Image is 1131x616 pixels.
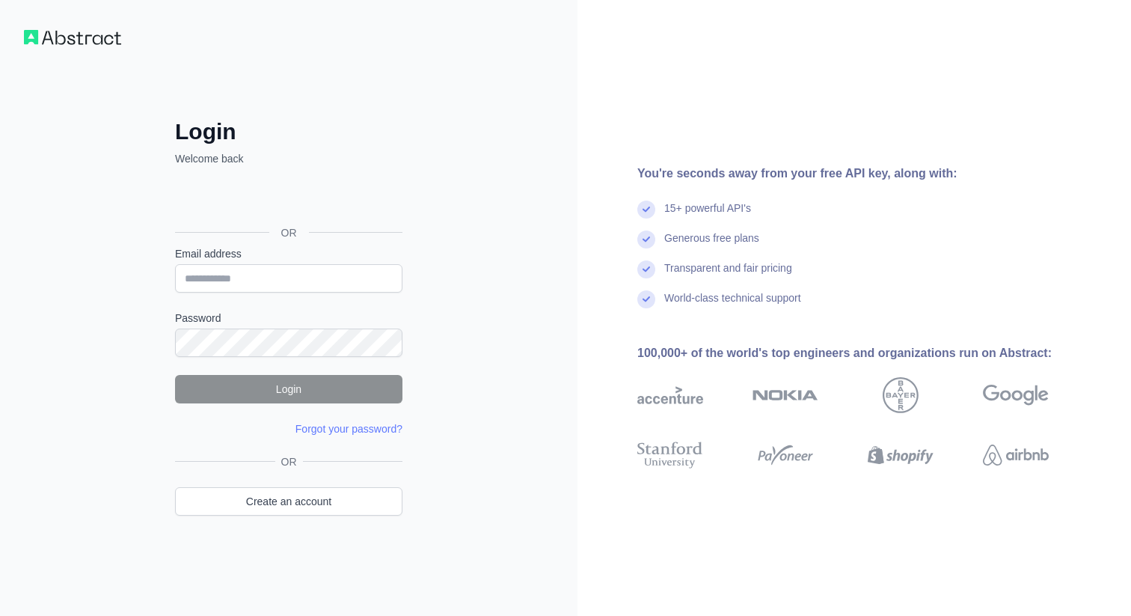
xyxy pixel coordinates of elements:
[664,201,751,231] div: 15+ powerful API's
[637,439,703,472] img: stanford university
[275,454,303,469] span: OR
[175,118,402,145] h2: Login
[637,260,655,278] img: check mark
[637,377,703,413] img: accenture
[664,260,792,290] div: Transparent and fair pricing
[664,231,759,260] div: Generous free plans
[175,375,402,403] button: Login
[175,246,402,261] label: Email address
[637,231,655,248] img: check mark
[637,165,1097,183] div: You're seconds away from your free API key, along with:
[175,311,402,326] label: Password
[24,30,121,45] img: Workflow
[168,183,407,216] iframe: Sign in with Google Button
[983,439,1049,472] img: airbnb
[175,487,402,516] a: Create an account
[295,423,402,435] a: Forgot your password?
[637,344,1097,362] div: 100,000+ of the world's top engineers and organizations run on Abstract:
[175,151,402,166] p: Welcome back
[269,225,309,240] span: OR
[753,439,818,472] img: payoneer
[637,201,655,219] img: check mark
[868,439,934,472] img: shopify
[664,290,801,320] div: World-class technical support
[883,377,919,413] img: bayer
[983,377,1049,413] img: google
[637,290,655,308] img: check mark
[753,377,818,413] img: nokia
